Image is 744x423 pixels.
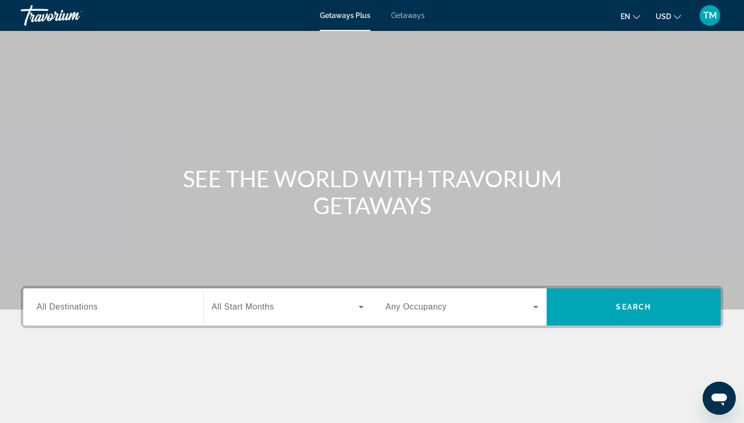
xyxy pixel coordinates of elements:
button: User Menu [696,5,723,26]
span: USD [656,12,671,21]
button: Search [547,288,721,326]
span: en [621,12,630,21]
span: TM [703,10,717,21]
span: All Start Months [212,302,274,311]
span: All Destinations [37,302,98,311]
h1: SEE THE WORLD WITH TRAVORIUM GETAWAYS [178,165,566,219]
a: Getaways Plus [320,11,370,20]
div: Search widget [23,288,721,326]
a: Getaways [391,11,425,20]
span: Search [616,303,651,311]
iframe: Кнопка запуска окна обмена сообщениями [703,382,736,415]
span: Any Occupancy [385,302,447,311]
button: Change currency [656,9,681,24]
button: Change language [621,9,640,24]
a: Travorium [21,2,124,29]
